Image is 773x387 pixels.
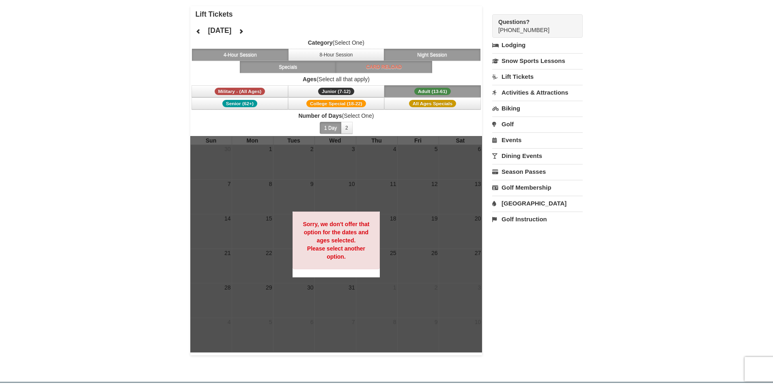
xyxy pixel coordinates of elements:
span: Adult (13-61) [414,88,451,95]
button: Card Reload [336,61,432,73]
strong: Number of Days [298,112,342,119]
span: Junior (7-12) [318,88,354,95]
button: All Ages Specials [384,97,481,110]
a: Biking [492,101,583,116]
button: Adult (13-61) [384,85,481,97]
span: College Special (18-22) [306,100,366,107]
a: Events [492,132,583,147]
a: Golf Instruction [492,212,583,227]
strong: Ages [303,76,317,82]
a: Lodging [492,38,583,52]
button: Night Session [384,49,480,61]
h4: [DATE] [208,26,231,35]
a: Golf Membership [492,180,583,195]
strong: Sorry, we don't offer that option for the dates and ages selected. Please select another option. [303,221,369,260]
a: Dining Events [492,148,583,163]
span: All Ages Specials [409,100,456,107]
a: Season Passes [492,164,583,179]
a: Golf [492,117,583,132]
button: 1 Day [320,122,341,134]
button: 2 [341,122,353,134]
span: Military - (All Ages) [215,88,265,95]
button: 4-Hour Session [192,49,289,61]
label: (Select One) [190,39,482,47]
label: (Select all that apply) [190,75,482,83]
button: Military - (All Ages) [192,85,288,97]
a: Snow Sports Lessons [492,53,583,68]
a: Activities & Attractions [492,85,583,100]
a: [GEOGRAPHIC_DATA] [492,196,583,211]
strong: Category [308,39,333,46]
span: [PHONE_NUMBER] [498,18,568,33]
span: Senior (62+) [222,100,257,107]
button: 8-Hour Session [288,49,385,61]
button: College Special (18-22) [288,97,385,110]
button: Senior (62+) [192,97,288,110]
button: Junior (7-12) [288,85,385,97]
h4: Lift Tickets [196,10,482,18]
strong: Questions? [498,19,530,25]
button: Specials [240,61,336,73]
a: Lift Tickets [492,69,583,84]
label: (Select One) [190,112,482,120]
